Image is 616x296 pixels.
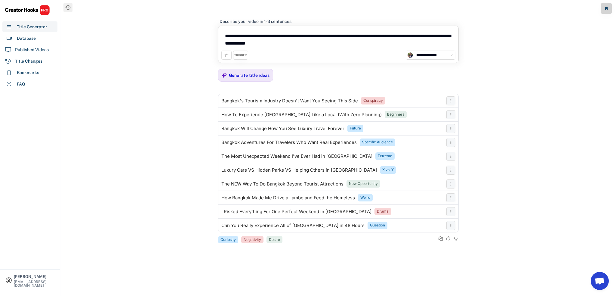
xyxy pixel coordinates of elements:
div: Bangkok's Tourism Industry Doesn't Want You Seeing This Side [221,98,358,103]
div: [EMAIL_ADDRESS][DOMAIN_NAME] [14,280,55,287]
div: How To Experience [GEOGRAPHIC_DATA] Like a Local (With Zero Planning) [221,112,382,117]
div: The Most Unexpected Weekend I've Ever Had in [GEOGRAPHIC_DATA] [221,154,372,159]
div: Published Videos [15,47,49,53]
div: Luxury Cars VS Hidden Parks VS Helping Others in [GEOGRAPHIC_DATA] [221,168,377,173]
div: TRIGGER [234,53,247,57]
div: How Bangkok Made Me Drive a Lambo and Feed the Homeless [221,195,355,200]
div: The NEW Way To Do Bangkok Beyond Tourist Attractions [221,182,343,186]
div: Future [350,126,361,131]
div: Can You Really Experience All of [GEOGRAPHIC_DATA] in 48 Hours [221,223,365,228]
div: Conspiracy [363,98,383,103]
a: Open chat [591,272,609,290]
div: Desire [269,237,280,242]
div: Describe your video in 1-3 sentences [220,19,291,24]
div: Title Changes [15,58,42,64]
div: Curiosity [220,237,236,242]
div: Drama [377,209,389,214]
div: X vs. Y [382,167,394,173]
div: Question [370,223,385,228]
div: Specific Audience [362,140,393,145]
div: Database [17,35,36,42]
img: channels4_profile.jpg [408,52,413,58]
div: Extreme [378,154,392,159]
div: [PERSON_NAME] [14,275,55,279]
img: CHPRO%20Logo.svg [5,5,50,15]
div: FAQ [17,81,25,87]
div: Beginners [387,112,404,117]
div: Weird [360,195,370,200]
div: Bookmarks [17,70,39,76]
div: Bangkok Will Change How You See Luxury Travel Forever [221,126,344,131]
div: Negativity [244,237,261,242]
div: Bangkok Adventures For Travelers Who Want Real Experiences [221,140,357,145]
div: I Risked Everything For One Perfect Weekend in [GEOGRAPHIC_DATA] [221,209,371,214]
div: Title Generator [17,24,47,30]
div: Generate title ideas [229,73,270,78]
div: New Opportunity [349,181,378,186]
